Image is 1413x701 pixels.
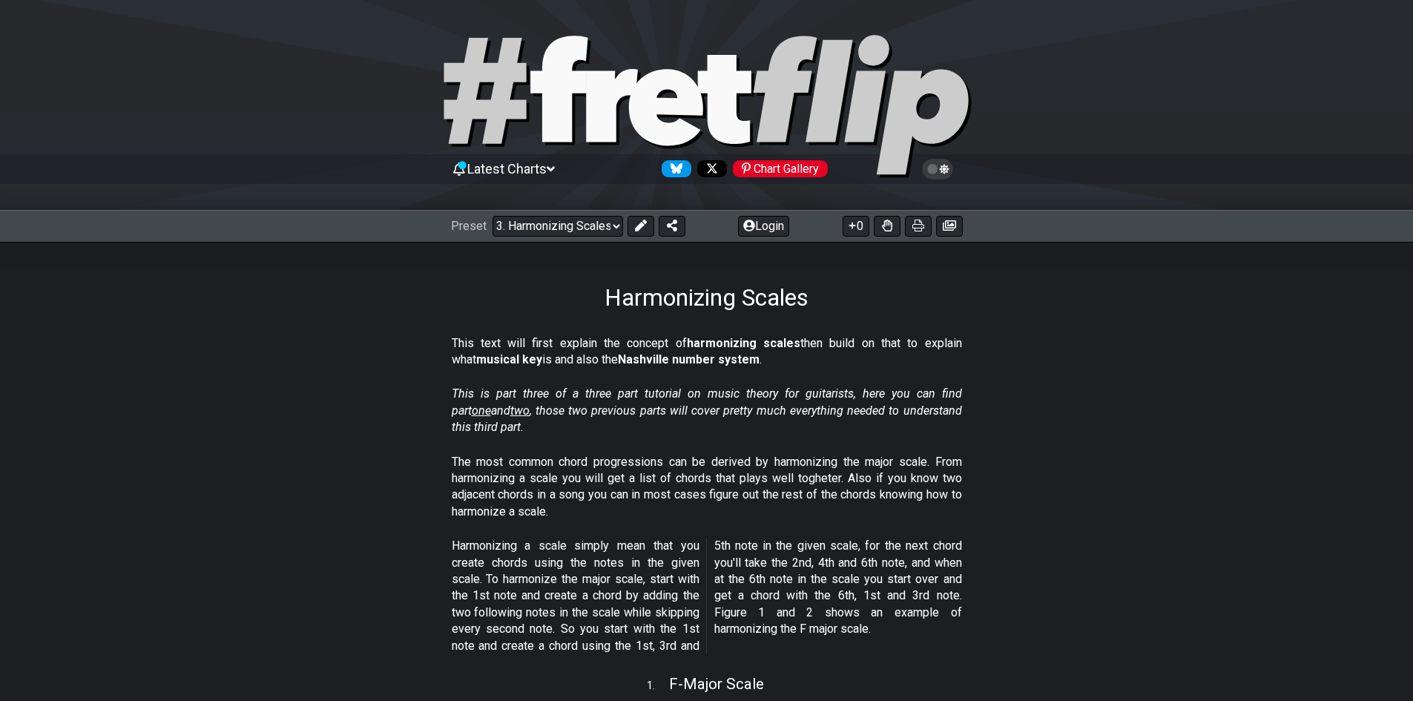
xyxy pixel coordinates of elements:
a: Follow #fretflip at Bluesky [656,160,691,177]
strong: Nashville number system [618,352,760,366]
span: one [472,404,491,418]
span: two [510,404,530,418]
p: Harmonizing a scale simply mean that you create chords using the notes in the given scale. To har... [452,538,962,654]
select: Preset [493,216,623,237]
button: Create image [936,216,963,237]
h1: Harmonizing Scales [605,283,808,312]
button: Toggle Dexterity for all fretkits [874,216,900,237]
button: 0 [843,216,869,237]
a: #fretflip at Pinterest [727,160,828,177]
button: Edit Preset [628,216,654,237]
button: Print [905,216,932,237]
em: This is part three of a three part tutorial on music theory for guitarists, here you can find par... [452,386,962,434]
span: F - Major Scale [669,675,764,693]
span: Preset [451,219,487,233]
strong: musical key [476,352,542,366]
button: Login [738,216,789,237]
a: Follow #fretflip at X [691,160,727,177]
div: Chart Gallery [733,160,828,177]
strong: harmonizing scales [687,336,800,350]
span: Toggle light / dark theme [929,162,946,176]
span: Latest Charts [467,161,547,177]
p: This text will first explain the concept of then build on that to explain what is and also the . [452,335,962,369]
button: Share Preset [659,216,685,237]
p: The most common chord progressions can be derived by harmonizing the major scale. From harmonizin... [452,454,962,521]
span: 1 . [647,678,669,694]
